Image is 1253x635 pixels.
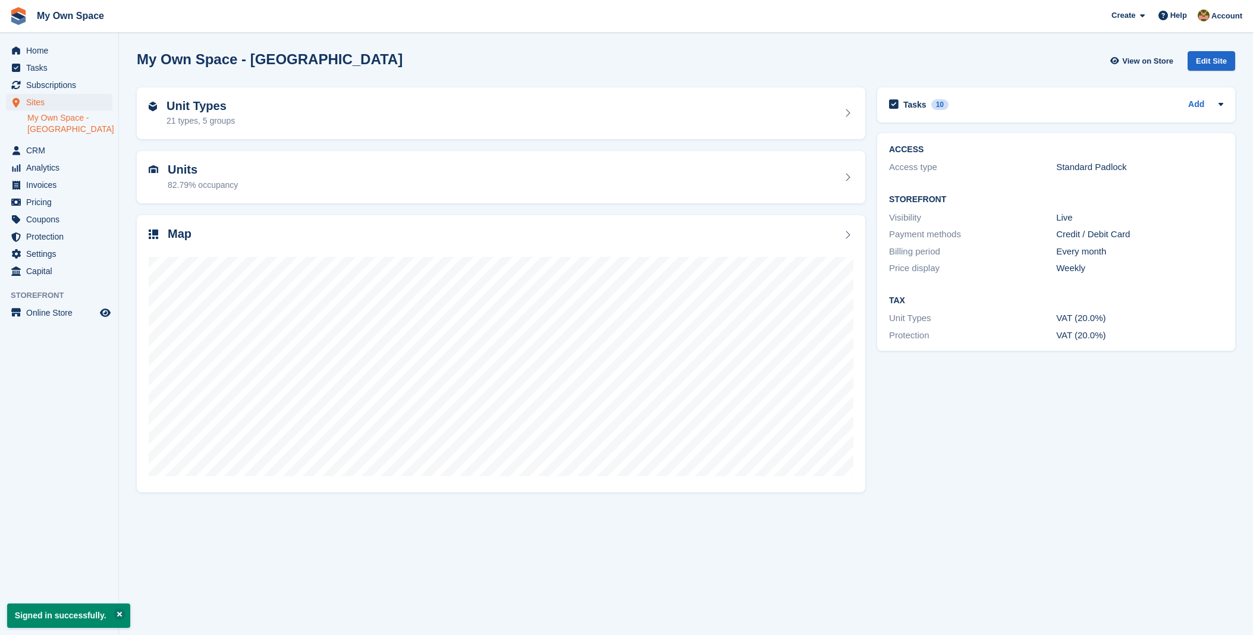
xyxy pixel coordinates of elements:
[1111,10,1135,21] span: Create
[1056,329,1223,342] div: VAT (20.0%)
[6,142,112,159] a: menu
[26,304,98,321] span: Online Store
[1198,10,1210,21] img: Keely Collin
[149,102,157,111] img: unit-type-icn-2b2737a686de81e16bb02015468b77c625bbabd49415b5ef34ead5e3b44a266d.svg
[1056,161,1223,174] div: Standard Padlock
[6,263,112,279] a: menu
[167,99,235,113] h2: Unit Types
[6,228,112,245] a: menu
[26,159,98,176] span: Analytics
[26,211,98,228] span: Coupons
[6,246,112,262] a: menu
[26,194,98,210] span: Pricing
[6,177,112,193] a: menu
[168,179,238,191] div: 82.79% occupancy
[889,312,1056,325] div: Unit Types
[137,87,865,140] a: Unit Types 21 types, 5 groups
[1188,51,1235,76] a: Edit Site
[1056,262,1223,275] div: Weekly
[889,262,1056,275] div: Price display
[1056,312,1223,325] div: VAT (20.0%)
[889,195,1223,205] h2: Storefront
[931,99,949,110] div: 10
[11,290,118,301] span: Storefront
[26,94,98,111] span: Sites
[26,142,98,159] span: CRM
[26,42,98,59] span: Home
[1108,51,1178,71] a: View on Store
[26,59,98,76] span: Tasks
[26,246,98,262] span: Settings
[167,115,235,127] div: 21 types, 5 groups
[27,112,112,135] a: My Own Space - [GEOGRAPHIC_DATA]
[1211,10,1242,22] span: Account
[889,145,1223,155] h2: ACCESS
[168,163,238,177] h2: Units
[889,228,1056,241] div: Payment methods
[1188,51,1235,71] div: Edit Site
[26,177,98,193] span: Invoices
[149,230,158,239] img: map-icn-33ee37083ee616e46c38cad1a60f524a97daa1e2b2c8c0bc3eb3415660979fc1.svg
[6,77,112,93] a: menu
[1056,211,1223,225] div: Live
[889,329,1056,342] div: Protection
[7,603,130,628] p: Signed in successfully.
[26,263,98,279] span: Capital
[6,159,112,176] a: menu
[26,77,98,93] span: Subscriptions
[903,99,927,110] h2: Tasks
[1056,245,1223,259] div: Every month
[889,245,1056,259] div: Billing period
[26,228,98,245] span: Protection
[6,94,112,111] a: menu
[6,211,112,228] a: menu
[889,161,1056,174] div: Access type
[6,304,112,321] a: menu
[1188,98,1204,112] a: Add
[10,7,27,25] img: stora-icon-8386f47178a22dfd0bd8f6a31ec36ba5ce8667c1dd55bd0f319d3a0aa187defe.svg
[889,211,1056,225] div: Visibility
[137,215,865,493] a: Map
[137,151,865,203] a: Units 82.79% occupancy
[1056,228,1223,241] div: Credit / Debit Card
[98,306,112,320] a: Preview store
[6,42,112,59] a: menu
[149,165,158,174] img: unit-icn-7be61d7bf1b0ce9d3e12c5938cc71ed9869f7b940bace4675aadf7bd6d80202e.svg
[137,51,403,67] h2: My Own Space - [GEOGRAPHIC_DATA]
[1170,10,1187,21] span: Help
[1122,55,1173,67] span: View on Store
[889,296,1223,306] h2: Tax
[32,6,109,26] a: My Own Space
[168,227,191,241] h2: Map
[6,59,112,76] a: menu
[6,194,112,210] a: menu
